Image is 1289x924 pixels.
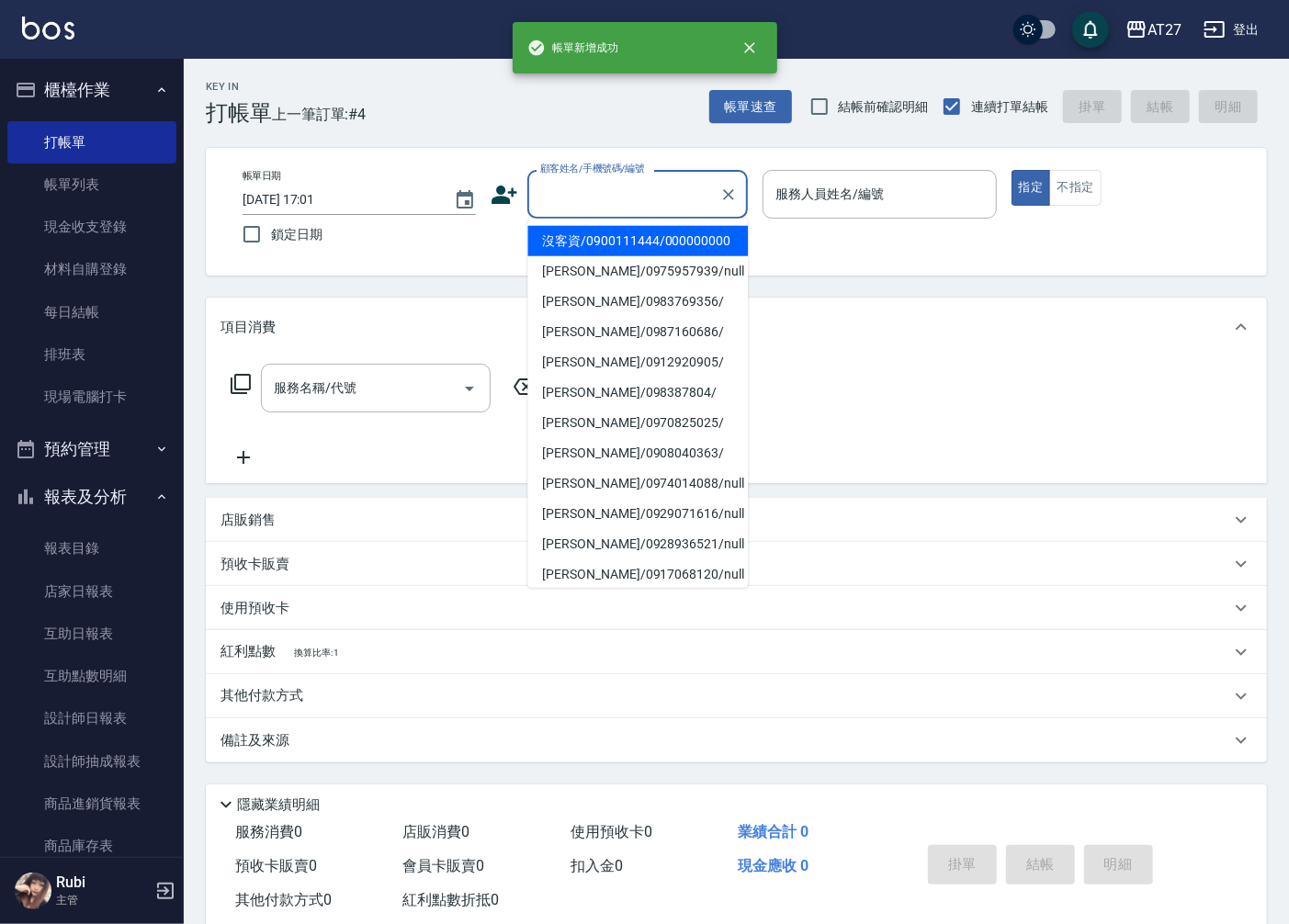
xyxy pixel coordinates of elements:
div: 項目消費 [206,298,1267,356]
li: [PERSON_NAME]/0908040363/ [527,438,748,468]
div: AT27 [1148,18,1182,41]
p: 店販銷售 [220,511,276,530]
h2: Key In [206,81,272,93]
a: 材料自購登錄 [7,248,176,290]
a: 帳單列表 [7,163,176,206]
span: 使用預收卡 0 [571,823,652,840]
a: 打帳單 [7,121,176,163]
p: 備註及來源 [220,731,289,750]
li: [PERSON_NAME]/0912920905/ [527,347,748,377]
button: 預約管理 [7,425,176,473]
p: 隱藏業績明細 [237,795,320,815]
a: 每日結帳 [7,291,176,333]
button: 報表及分析 [7,473,176,521]
li: [PERSON_NAME]/0917068120/null [527,559,748,590]
li: [PERSON_NAME]/0974014088/null [527,468,748,499]
a: 現金收支登錄 [7,206,176,248]
p: 紅利點數 [220,642,339,662]
p: 項目消費 [220,318,276,337]
div: 預收卡販賣 [206,542,1267,586]
span: 其他付款方式 0 [235,891,332,908]
img: Person [15,873,51,909]
button: 指定 [1012,170,1051,206]
span: 業績合計 0 [739,823,809,840]
h3: 打帳單 [206,100,272,126]
button: 登出 [1196,13,1267,47]
span: 鎖定日期 [271,225,322,244]
span: 店販消費 0 [403,823,470,840]
img: Logo [22,17,74,39]
li: [PERSON_NAME]/0987160686/ [527,317,748,347]
p: 預收卡販賣 [220,555,289,574]
div: 店販銷售 [206,498,1267,542]
span: 會員卡販賣 0 [403,857,485,874]
button: 不指定 [1049,170,1101,206]
a: 設計師日報表 [7,697,176,739]
div: 其他付款方式 [206,674,1267,718]
span: 結帳前確認明細 [839,97,929,117]
li: [PERSON_NAME]/098387804/ [527,377,748,408]
a: 排班表 [7,333,176,376]
input: YYYY/MM/DD hh:mm [243,185,435,215]
a: 設計師抽成報表 [7,740,176,783]
button: save [1072,11,1109,48]
button: Choose date, selected date is 2025-08-12 [443,178,487,222]
a: 互助點數明細 [7,655,176,697]
div: 紅利點數換算比率: 1 [206,630,1267,674]
button: 帳單速查 [709,90,792,124]
div: 備註及來源 [206,718,1267,762]
label: 帳單日期 [243,169,281,183]
li: [PERSON_NAME]/0929071616/null [527,499,748,529]
h5: Rubi [56,873,150,892]
a: 商品進銷貨報表 [7,783,176,825]
span: 預收卡販賣 0 [235,857,317,874]
a: 互助日報表 [7,613,176,655]
p: 其他付款方式 [220,686,312,706]
li: [PERSON_NAME]/0983769356/ [527,287,748,317]
button: 櫃檯作業 [7,66,176,114]
span: 扣入金 0 [571,857,623,874]
a: 報表目錄 [7,527,176,569]
li: [PERSON_NAME]/0975957939/null [527,256,748,287]
button: AT27 [1118,11,1189,49]
span: 紅利點數折抵 0 [403,891,500,908]
button: Clear [716,182,741,208]
p: 主管 [56,892,150,908]
span: 帳單新增成功 [527,39,619,57]
label: 顧客姓名/手機號碼/編號 [540,162,645,175]
span: 連續打單結帳 [971,97,1048,117]
a: 現場電腦打卡 [7,376,176,418]
li: [PERSON_NAME]/0928936521/null [527,529,748,559]
button: close [729,28,770,68]
span: 上一筆訂單:#4 [272,103,367,126]
a: 商品庫存表 [7,825,176,867]
button: Open [455,374,484,403]
span: 換算比率: 1 [294,648,340,658]
li: [PERSON_NAME]/0970825025/ [527,408,748,438]
a: 店家日報表 [7,570,176,613]
p: 使用預收卡 [220,599,289,618]
span: 服務消費 0 [235,823,302,840]
span: 現金應收 0 [739,857,809,874]
li: 沒客資/0900111444/000000000 [527,226,748,256]
div: 使用預收卡 [206,586,1267,630]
